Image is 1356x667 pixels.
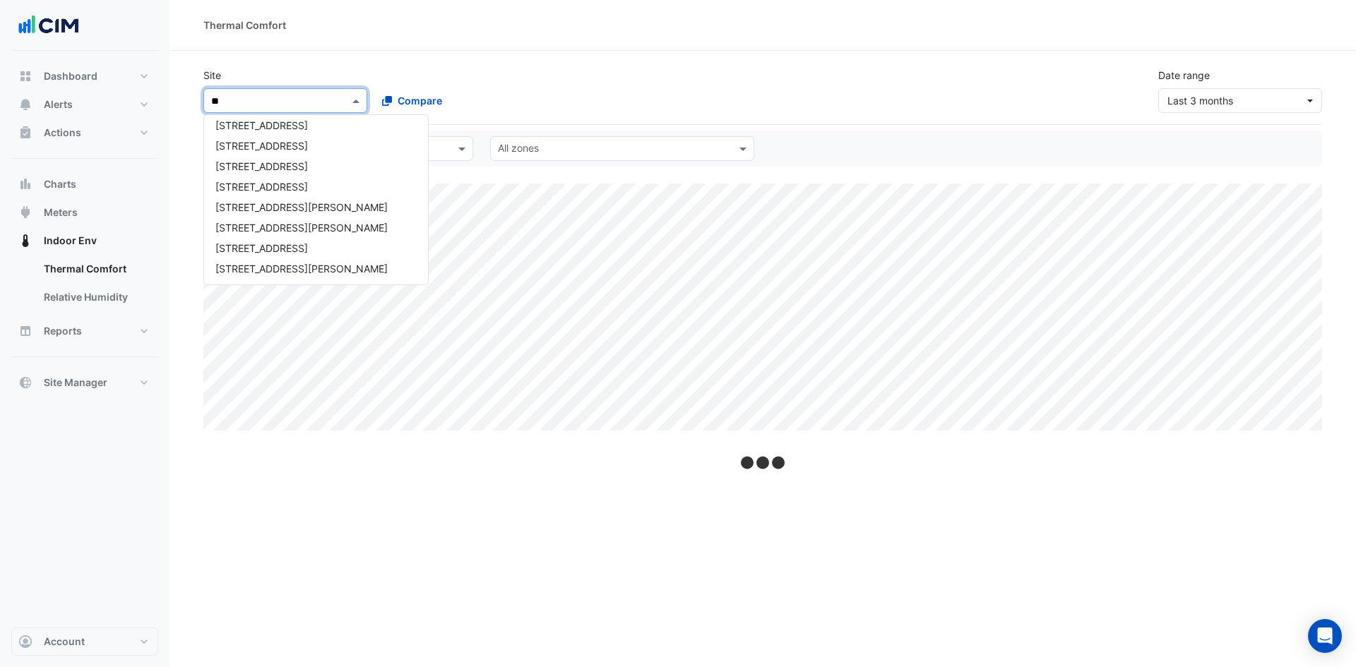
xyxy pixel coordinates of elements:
app-icon: Alerts [18,97,32,112]
img: Company Logo [17,11,81,40]
div: Open Intercom Messenger [1308,619,1342,653]
span: [STREET_ADDRESS][PERSON_NAME] [215,263,388,275]
app-icon: Actions [18,126,32,140]
span: Account [44,635,85,649]
button: Compare [373,88,451,113]
div: Options List [204,115,428,284]
span: [STREET_ADDRESS][PERSON_NAME] [215,222,388,234]
span: Alerts [44,97,73,112]
label: Site [203,68,221,83]
button: Indoor Env [11,227,158,255]
span: [STREET_ADDRESS] [215,140,308,152]
span: Dashboard [44,69,97,83]
div: Thermal Comfort [203,18,286,32]
button: Charts [11,170,158,198]
button: Meters [11,198,158,227]
a: Relative Humidity [32,283,158,311]
button: Account [11,627,158,656]
button: Reports [11,317,158,345]
a: Thermal Comfort [32,255,158,283]
span: Reports [44,324,82,338]
app-icon: Site Manager [18,375,32,390]
span: Site Manager [44,375,107,390]
app-icon: Meters [18,205,32,220]
span: [STREET_ADDRESS][PERSON_NAME] [215,283,388,295]
span: Actions [44,126,81,140]
button: Dashboard [11,62,158,90]
button: Alerts [11,90,158,119]
span: [STREET_ADDRESS] [215,181,308,193]
div: Indoor Env [11,255,158,317]
app-icon: Dashboard [18,69,32,83]
span: [STREET_ADDRESS] [215,160,308,172]
span: [STREET_ADDRESS][PERSON_NAME] [215,201,388,213]
span: Compare [398,93,442,108]
span: Charts [44,177,76,191]
app-icon: Charts [18,177,32,191]
button: Site Manager [11,368,158,397]
div: All zones [496,140,539,159]
button: Last 3 months [1158,88,1322,113]
span: [STREET_ADDRESS] [215,242,308,254]
label: Date range [1158,68,1210,83]
span: [STREET_ADDRESS] [215,119,308,131]
app-icon: Reports [18,324,32,338]
button: Actions [11,119,158,147]
app-icon: Indoor Env [18,234,32,248]
span: 01 Jun 25 - 31 Aug 25 [1167,95,1233,107]
span: Meters [44,205,78,220]
span: Indoor Env [44,234,97,248]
